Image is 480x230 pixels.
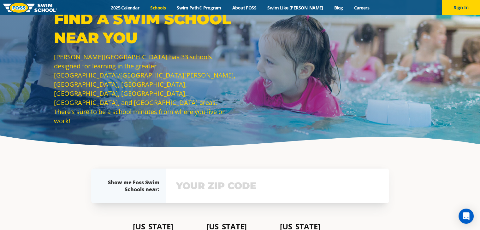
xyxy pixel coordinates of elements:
[262,5,329,11] a: Swim Like [PERSON_NAME]
[145,5,171,11] a: Schools
[348,5,375,11] a: Careers
[171,5,227,11] a: Swim Path® Program
[329,5,348,11] a: Blog
[227,5,262,11] a: About FOSS
[105,5,145,11] a: 2025 Calendar
[54,52,237,125] p: [PERSON_NAME][GEOGRAPHIC_DATA] has 33 schools designed for learning in the greater [GEOGRAPHIC_DA...
[459,209,474,224] div: Open Intercom Messenger
[175,177,380,195] input: YOUR ZIP CODE
[104,179,159,193] div: Show me Foss Swim Schools near:
[3,3,57,13] img: FOSS Swim School Logo
[54,9,237,47] p: Find a Swim School Near You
